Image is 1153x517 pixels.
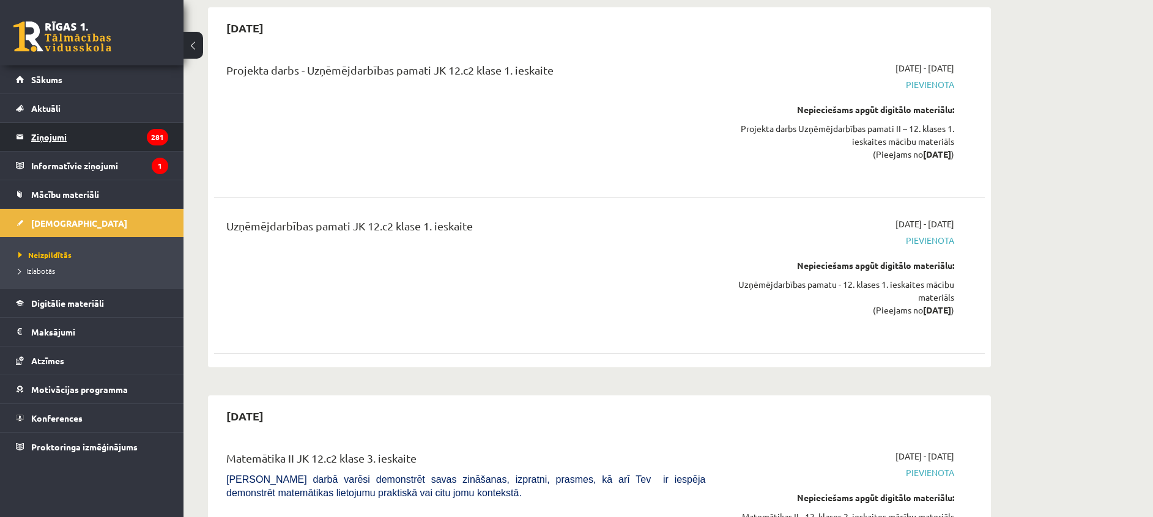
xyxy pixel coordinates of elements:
[31,384,128,395] span: Motivācijas programma
[16,123,168,151] a: Ziņojumi281
[895,218,954,230] span: [DATE] - [DATE]
[226,474,705,498] span: [PERSON_NAME] darbā varēsi demonstrēt savas zināšanas, izpratni, prasmes, kā arī Tev ir iespēja d...
[16,289,168,317] a: Digitālie materiāli
[18,266,55,276] span: Izlabotās
[214,13,276,42] h2: [DATE]
[895,450,954,463] span: [DATE] - [DATE]
[16,94,168,122] a: Aktuāli
[923,304,951,315] strong: [DATE]
[16,318,168,346] a: Maksājumi
[31,441,138,452] span: Proktoringa izmēģinājums
[31,189,99,200] span: Mācību materiāli
[724,234,954,247] span: Pievienota
[31,413,83,424] span: Konferences
[724,278,954,317] div: Uzņēmējdarbības pamatu - 12. klases 1. ieskaites mācību materiāls (Pieejams no )
[147,129,168,145] i: 281
[152,158,168,174] i: 1
[724,491,954,504] div: Nepieciešams apgūt digitālo materiālu:
[31,298,104,309] span: Digitālie materiāli
[226,218,705,240] div: Uzņēmējdarbības pamati JK 12.c2 klase 1. ieskaite
[214,402,276,430] h2: [DATE]
[724,259,954,272] div: Nepieciešams apgūt digitālo materiālu:
[895,62,954,75] span: [DATE] - [DATE]
[31,152,168,180] legend: Informatīvie ziņojumi
[31,103,61,114] span: Aktuāli
[31,74,62,85] span: Sākums
[724,78,954,91] span: Pievienota
[18,250,72,260] span: Neizpildītās
[16,346,168,375] a: Atzīmes
[18,249,171,260] a: Neizpildītās
[724,466,954,479] span: Pievienota
[31,355,64,366] span: Atzīmes
[16,209,168,237] a: [DEMOGRAPHIC_DATA]
[16,180,168,208] a: Mācību materiāli
[31,123,168,151] legend: Ziņojumi
[923,148,951,159] strong: [DATE]
[724,103,954,116] div: Nepieciešams apgūt digitālo materiālu:
[226,450,705,472] div: Matemātika II JK 12.c2 klase 3. ieskaite
[16,404,168,432] a: Konferences
[13,21,111,52] a: Rīgas 1. Tālmācības vidusskola
[31,318,168,346] legend: Maksājumi
[16,65,168,94] a: Sākums
[18,265,171,276] a: Izlabotās
[16,433,168,461] a: Proktoringa izmēģinājums
[226,62,705,84] div: Projekta darbs - Uzņēmējdarbības pamati JK 12.c2 klase 1. ieskaite
[16,152,168,180] a: Informatīvie ziņojumi1
[31,218,127,229] span: [DEMOGRAPHIC_DATA]
[16,375,168,403] a: Motivācijas programma
[724,122,954,161] div: Projekta darbs Uzņēmējdarbības pamati II – 12. klases 1. ieskaites mācību materiāls (Pieejams no )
